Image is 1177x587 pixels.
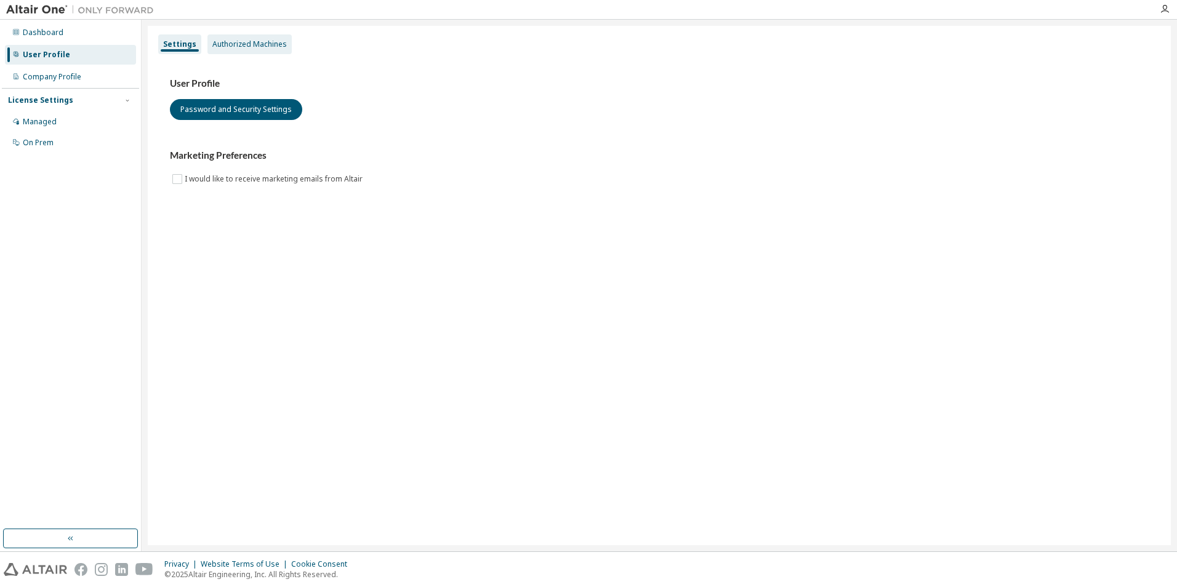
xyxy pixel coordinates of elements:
div: License Settings [8,95,73,105]
div: Company Profile [23,72,81,82]
div: Cookie Consent [291,559,355,569]
div: Authorized Machines [212,39,287,49]
div: Privacy [164,559,201,569]
img: facebook.svg [74,563,87,576]
h3: User Profile [170,78,1149,90]
img: linkedin.svg [115,563,128,576]
div: Managed [23,117,57,127]
div: User Profile [23,50,70,60]
img: youtube.svg [135,563,153,576]
label: I would like to receive marketing emails from Altair [185,172,365,186]
div: Settings [163,39,196,49]
div: Dashboard [23,28,63,38]
h3: Marketing Preferences [170,150,1149,162]
img: Altair One [6,4,160,16]
div: Website Terms of Use [201,559,291,569]
img: altair_logo.svg [4,563,67,576]
img: instagram.svg [95,563,108,576]
div: On Prem [23,138,54,148]
p: © 2025 Altair Engineering, Inc. All Rights Reserved. [164,569,355,580]
button: Password and Security Settings [170,99,302,120]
